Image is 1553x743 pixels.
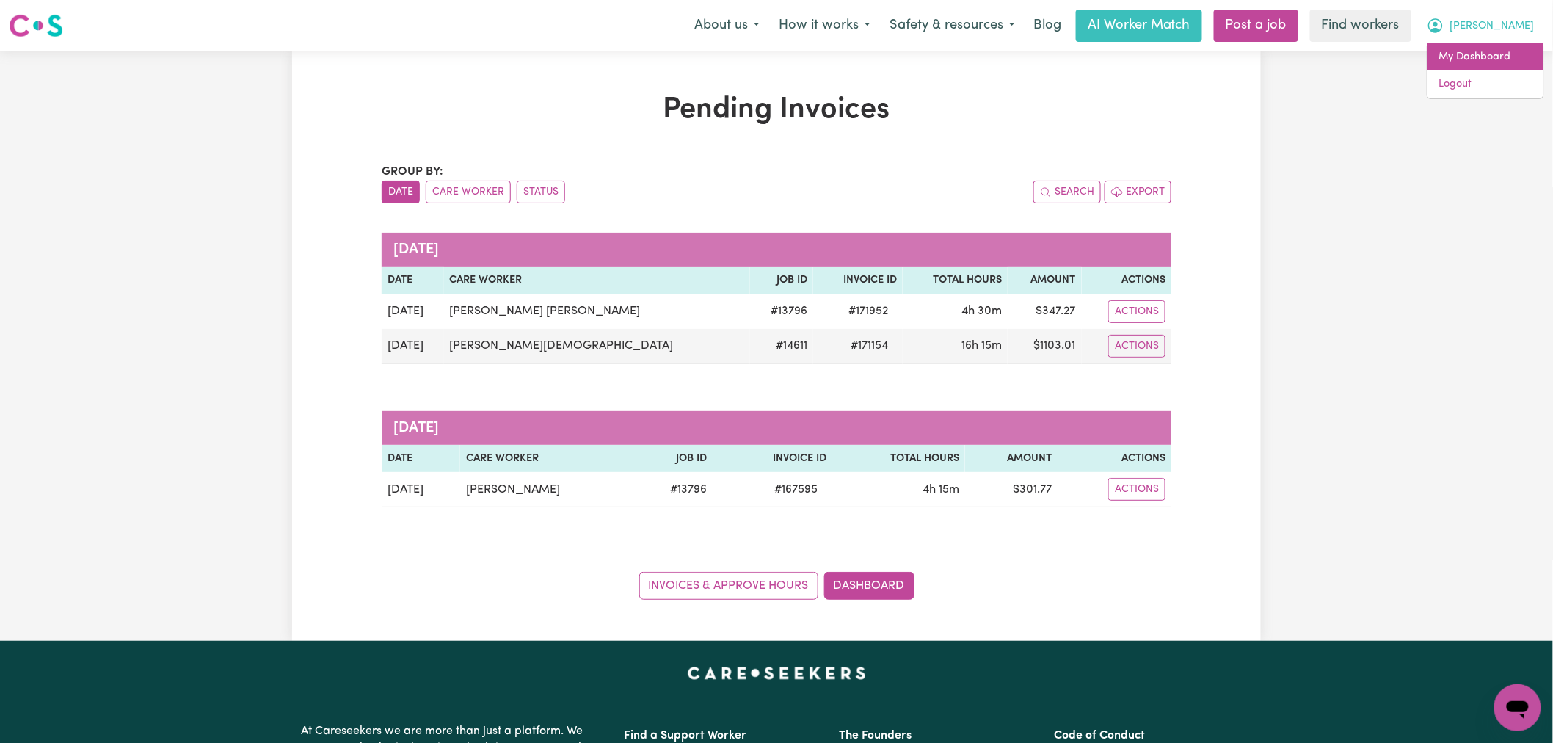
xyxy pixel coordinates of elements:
[382,472,460,507] td: [DATE]
[1450,18,1535,35] span: [PERSON_NAME]
[713,445,833,473] th: Invoice ID
[839,730,912,742] a: The Founders
[382,93,1171,128] h1: Pending Invoices
[382,233,1171,267] caption: [DATE]
[460,445,634,473] th: Care Worker
[1108,478,1165,501] button: Actions
[382,411,1171,445] caption: [DATE]
[1427,43,1543,71] a: My Dashboard
[965,472,1058,507] td: $ 301.77
[444,294,751,329] td: [PERSON_NAME] [PERSON_NAME]
[1008,329,1081,364] td: $ 1103.01
[965,445,1058,473] th: Amount
[923,484,959,496] span: 4 hours 15 minutes
[1025,10,1070,42] a: Blog
[688,667,866,679] a: Careseekers home page
[1214,10,1298,42] a: Post a job
[880,10,1025,41] button: Safety & resources
[639,572,818,600] a: Invoices & Approve Hours
[832,445,965,473] th: Total Hours
[765,481,826,499] span: # 167595
[9,12,63,39] img: Careseekers logo
[1105,181,1171,203] button: Export
[824,572,914,600] a: Dashboard
[633,445,713,473] th: Job ID
[1427,43,1544,99] div: My Account
[750,329,813,364] td: # 14611
[1108,335,1165,358] button: Actions
[750,267,813,294] th: Job ID
[1058,445,1171,473] th: Actions
[961,305,1002,317] span: 4 hours 30 minutes
[842,337,897,355] span: # 171154
[1033,181,1101,203] button: Search
[1008,294,1081,329] td: $ 347.27
[1427,70,1543,98] a: Logout
[633,472,713,507] td: # 13796
[685,10,769,41] button: About us
[840,302,897,320] span: # 171952
[813,267,903,294] th: Invoice ID
[444,329,751,364] td: [PERSON_NAME][DEMOGRAPHIC_DATA]
[769,10,880,41] button: How it works
[9,9,63,43] a: Careseekers logo
[444,267,751,294] th: Care Worker
[460,472,634,507] td: [PERSON_NAME]
[1082,267,1171,294] th: Actions
[903,267,1008,294] th: Total Hours
[426,181,511,203] button: sort invoices by care worker
[1076,10,1202,42] a: AI Worker Match
[382,181,420,203] button: sort invoices by date
[382,267,444,294] th: Date
[382,166,443,178] span: Group by:
[1108,300,1165,323] button: Actions
[382,445,460,473] th: Date
[624,730,746,742] a: Find a Support Worker
[961,340,1002,352] span: 16 hours 15 minutes
[1008,267,1081,294] th: Amount
[1310,10,1411,42] a: Find workers
[1417,10,1544,41] button: My Account
[750,294,813,329] td: # 13796
[382,294,444,329] td: [DATE]
[1055,730,1146,742] a: Code of Conduct
[517,181,565,203] button: sort invoices by paid status
[1494,684,1541,731] iframe: Button to launch messaging window
[382,329,444,364] td: [DATE]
